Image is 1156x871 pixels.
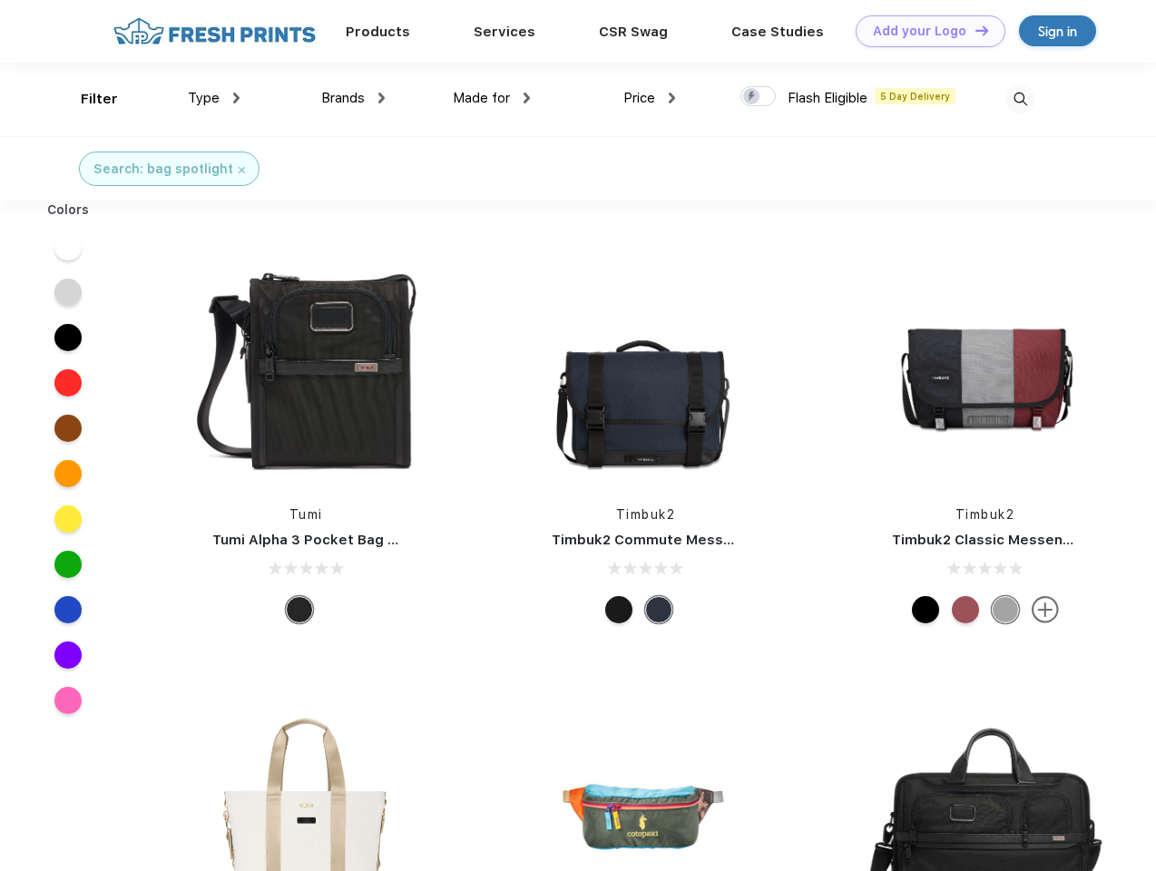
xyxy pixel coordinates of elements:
span: Price [623,90,655,106]
span: Type [188,90,220,106]
a: Sign in [1019,15,1096,46]
img: dropdown.png [378,93,385,103]
span: Made for [453,90,510,106]
a: Timbuk2 Classic Messenger Bag [892,532,1117,548]
div: Eco Nautical [645,596,672,623]
a: Timbuk2 [955,507,1015,522]
div: Eco Rind Pop [992,596,1019,623]
span: Brands [321,90,365,106]
img: func=resize&h=266 [185,246,426,487]
a: Tumi [289,507,323,522]
div: Filter [81,89,118,110]
div: Black [286,596,313,623]
span: 5 Day Delivery [875,88,955,104]
a: Timbuk2 [616,507,676,522]
a: Tumi Alpha 3 Pocket Bag Small [212,532,425,548]
a: Products [346,24,410,40]
img: dropdown.png [233,93,240,103]
img: more.svg [1032,596,1059,623]
a: Timbuk2 Commute Messenger Bag [552,532,795,548]
div: Colors [34,201,103,220]
img: DT [975,25,988,35]
div: Eco Black [605,596,632,623]
img: filter_cancel.svg [239,167,245,173]
img: dropdown.png [524,93,530,103]
img: func=resize&h=266 [524,246,766,487]
img: dropdown.png [669,93,675,103]
span: Flash Eligible [788,90,867,106]
div: Search: bag spotlight [93,160,233,179]
img: func=resize&h=266 [865,246,1106,487]
img: fo%20logo%202.webp [108,15,321,47]
div: Eco Collegiate Red [952,596,979,623]
div: Add your Logo [873,24,966,39]
div: Sign in [1038,21,1077,42]
div: Eco Black [912,596,939,623]
img: desktop_search.svg [1005,84,1035,114]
